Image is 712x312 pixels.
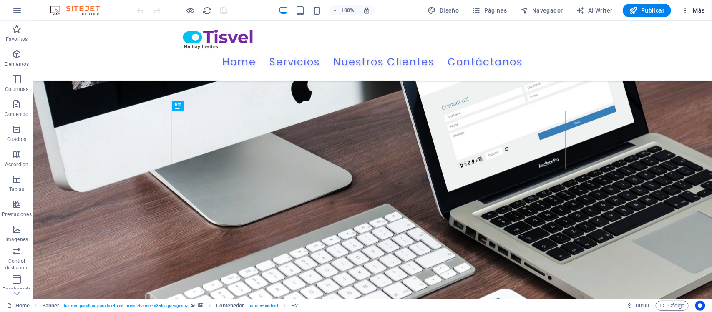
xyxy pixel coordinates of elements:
[681,6,705,15] span: Más
[678,4,708,17] button: Más
[425,4,463,17] div: Diseño (Ctrl+Alt+Y)
[573,4,616,17] button: AI Writer
[428,6,459,15] span: Diseño
[5,61,29,68] p: Elementos
[42,301,60,311] span: Haz clic para seleccionar y doble clic para editar
[6,36,28,43] p: Favoritos
[3,286,31,293] p: Encabezado
[521,6,563,15] span: Navegador
[7,301,30,311] a: Haz clic para cancelar la selección y doble clic para abrir páginas
[247,301,278,311] span: . banner-content
[642,302,643,309] span: :
[9,186,25,193] p: Tablas
[5,161,28,168] p: Accordion
[329,5,358,15] button: 100%
[186,5,196,15] button: Haz clic para salir del modo de previsualización y seguir editando
[63,301,188,311] span: . banner .parallax .parallax-fixed .preset-banner-v3-design-agency
[627,301,649,311] h6: Tiempo de la sesión
[42,301,298,311] nav: breadcrumb
[202,5,212,15] button: reload
[695,301,705,311] button: Usercentrics
[517,4,566,17] button: Navegador
[473,6,507,15] span: Páginas
[629,6,665,15] span: Publicar
[576,6,613,15] span: AI Writer
[291,301,298,311] span: Haz clic para seleccionar y doble clic para editar
[5,111,28,118] p: Contenido
[191,303,195,308] i: Este elemento es un preajuste personalizable
[469,4,511,17] button: Páginas
[216,301,244,311] span: Haz clic para seleccionar y doble clic para editar
[7,136,27,143] p: Cuadros
[48,5,111,15] img: Editor Logo
[203,6,212,15] i: Volver a cargar página
[623,4,672,17] button: Publicar
[2,211,31,218] p: Prestaciones
[341,5,355,15] h6: 100%
[656,301,689,311] button: Código
[425,4,463,17] button: Diseño
[198,303,203,308] i: Este elemento contiene un fondo
[5,86,29,93] p: Columnas
[363,7,370,14] i: Al redimensionar, ajustar el nivel de zoom automáticamente para ajustarse al dispositivo elegido.
[659,301,685,311] span: Código
[636,301,649,311] span: 00 00
[5,236,28,243] p: Imágenes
